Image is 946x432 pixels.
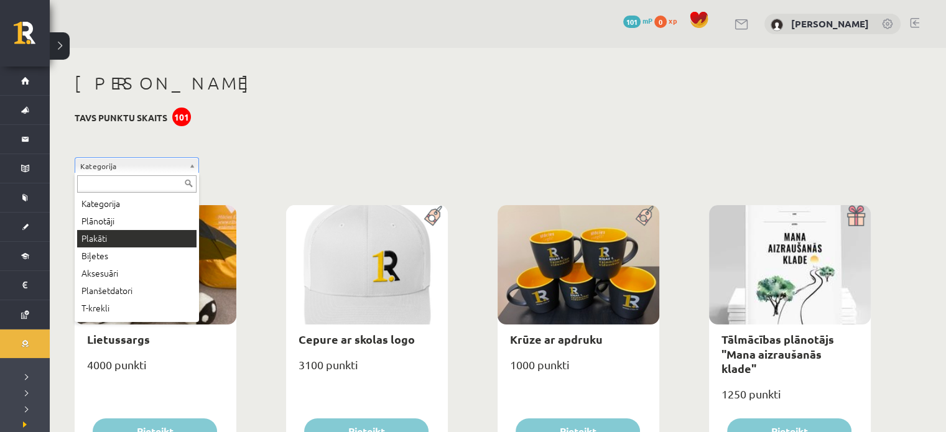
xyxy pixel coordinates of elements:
[77,300,197,317] div: T-krekli
[77,265,197,282] div: Aksesuāri
[77,213,197,230] div: Plānotāji
[77,317,197,334] div: Suvenīri
[77,282,197,300] div: Planšetdatori
[77,230,197,247] div: Plakāti
[77,247,197,265] div: Biļetes
[77,195,197,213] div: Kategorija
